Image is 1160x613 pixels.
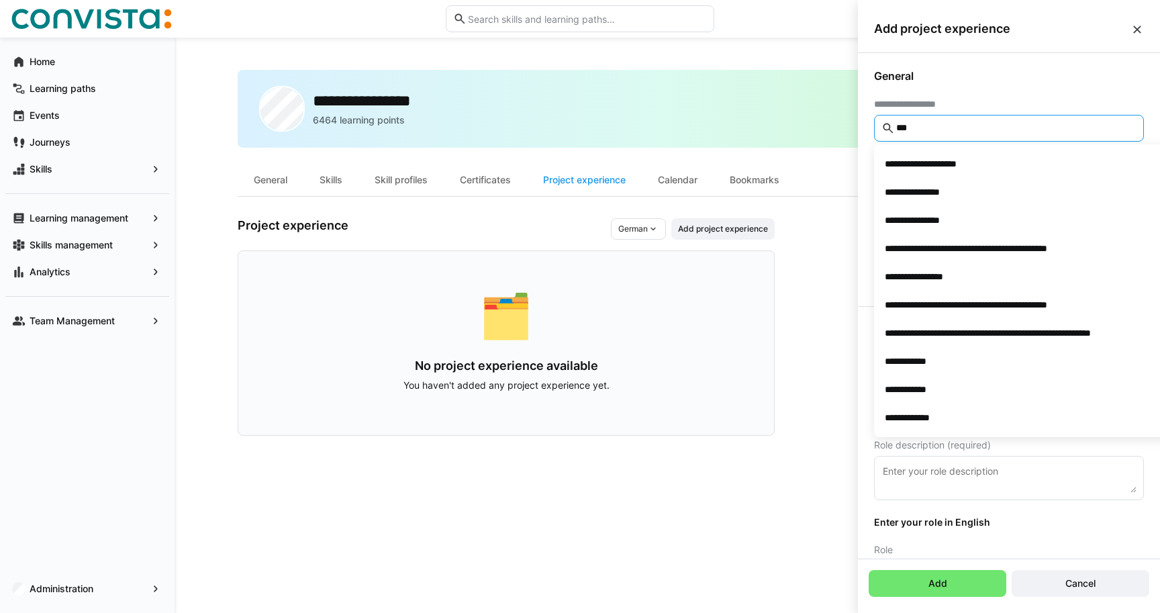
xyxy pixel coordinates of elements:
div: Skills [303,164,358,196]
span: Enter your role in English [874,516,1144,528]
div: Certificates [444,164,527,196]
h3: Project experience [238,218,611,240]
span: Role [874,545,893,555]
button: Cancel [1012,570,1149,597]
div: Calendar [642,164,714,196]
button: Add [869,570,1006,597]
span: Add [926,577,949,590]
span: Add project experience [874,21,1130,36]
div: General [238,164,303,196]
h3: No project experience available [281,359,731,373]
span: Add project experience [677,224,769,234]
span: Role description (required) [874,440,991,451]
span: General [874,69,1144,83]
span: German [618,224,648,234]
span: Cancel [1063,577,1098,590]
div: 🗂️ [281,294,731,337]
p: You haven't added any project experience yet. [281,379,731,392]
p: 6464 learning points [313,113,405,127]
input: Search skills and learning paths… [467,13,707,25]
div: Bookmarks [714,164,795,196]
div: Skill profiles [358,164,444,196]
button: Add project experience [671,218,775,240]
div: Project experience [527,164,642,196]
